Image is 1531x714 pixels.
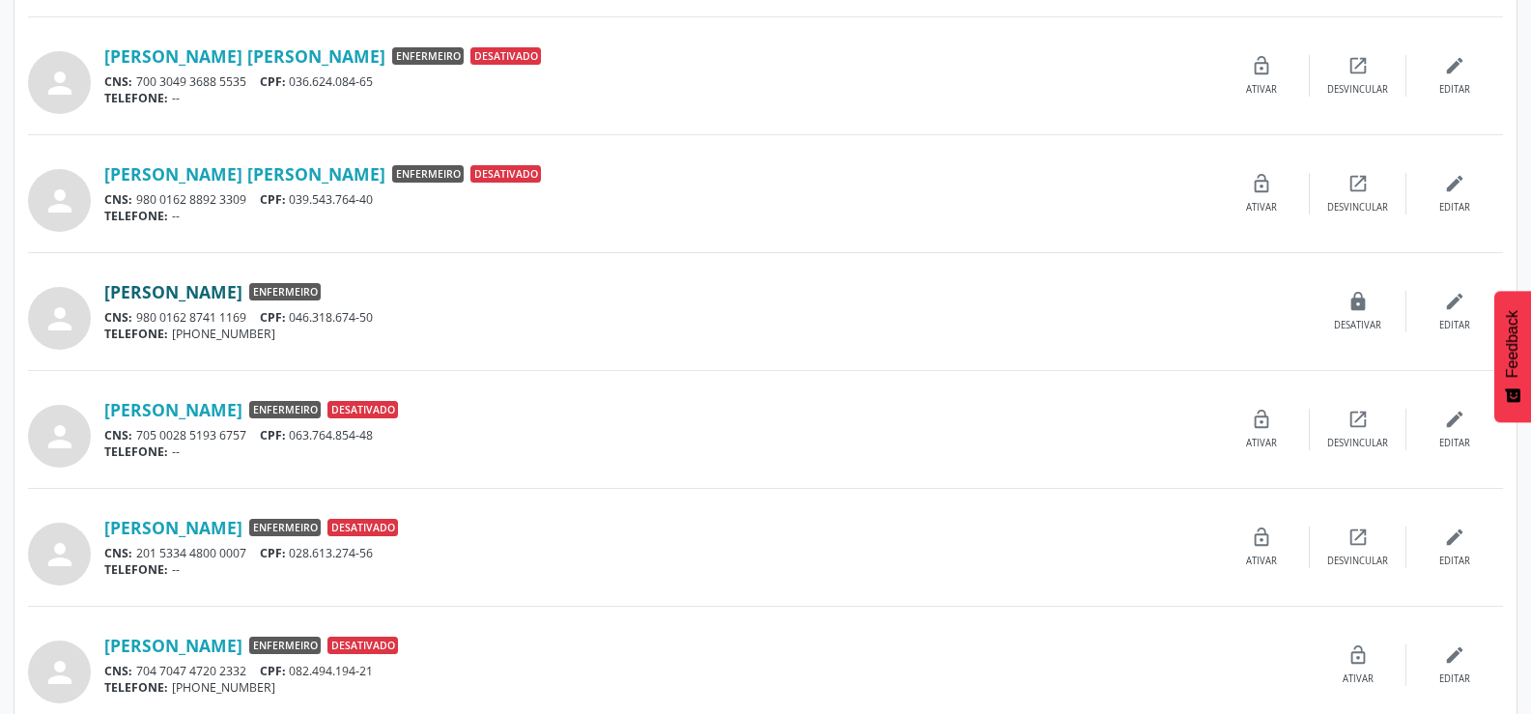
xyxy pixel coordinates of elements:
[392,47,464,65] span: Enfermeiro
[1444,527,1465,548] i: edit
[1347,55,1369,76] i: open_in_new
[104,399,242,420] a: [PERSON_NAME]
[43,184,77,218] i: person
[1439,672,1470,686] div: Editar
[104,191,132,208] span: CNS:
[1327,437,1388,450] div: Desvincular
[1251,173,1272,194] i: lock_open
[43,301,77,336] i: person
[1439,201,1470,214] div: Editar
[104,635,242,656] a: [PERSON_NAME]
[104,208,1213,224] div: --
[1251,409,1272,430] i: lock_open
[260,427,286,443] span: CPF:
[104,679,1310,696] div: [PHONE_NUMBER]
[327,519,398,536] span: Desativado
[43,66,77,100] i: person
[392,165,464,183] span: Enfermeiro
[104,326,1310,342] div: [PHONE_NUMBER]
[1246,437,1277,450] div: Ativar
[249,401,321,418] span: Enfermeiro
[104,281,242,302] a: [PERSON_NAME]
[1334,319,1381,332] div: Desativar
[104,679,168,696] span: TELEFONE:
[104,517,242,538] a: [PERSON_NAME]
[249,519,321,536] span: Enfermeiro
[1504,310,1521,378] span: Feedback
[260,663,286,679] span: CPF:
[1444,409,1465,430] i: edit
[1444,173,1465,194] i: edit
[1246,555,1277,568] div: Ativar
[1347,527,1369,548] i: open_in_new
[1246,83,1277,97] div: Ativar
[249,637,321,654] span: Enfermeiro
[104,45,385,67] a: [PERSON_NAME] [PERSON_NAME]
[260,191,286,208] span: CPF:
[1444,291,1465,312] i: edit
[327,401,398,418] span: Desativado
[1439,319,1470,332] div: Editar
[1327,201,1388,214] div: Desvincular
[249,283,321,300] span: Enfermeiro
[1327,555,1388,568] div: Desvincular
[1251,527,1272,548] i: lock_open
[1439,437,1470,450] div: Editar
[43,419,77,454] i: person
[1343,672,1374,686] div: Ativar
[1347,409,1369,430] i: open_in_new
[104,73,132,90] span: CNS:
[470,165,541,183] span: Desativado
[104,208,168,224] span: TELEFONE:
[470,47,541,65] span: Desativado
[1246,201,1277,214] div: Ativar
[104,443,1213,460] div: --
[1439,555,1470,568] div: Editar
[104,561,1213,578] div: --
[1444,644,1465,666] i: edit
[260,73,286,90] span: CPF:
[1251,55,1272,76] i: lock_open
[104,73,1213,90] div: 700 3049 3688 5535 036.624.084-65
[104,663,132,679] span: CNS:
[104,545,1213,561] div: 201 5334 4800 0007 028.613.274-56
[104,90,168,106] span: TELEFONE:
[104,326,168,342] span: TELEFONE:
[1347,173,1369,194] i: open_in_new
[104,191,1213,208] div: 980 0162 8892 3309 039.543.764-40
[1327,83,1388,97] div: Desvincular
[1347,291,1369,312] i: lock
[327,637,398,654] span: Desativado
[1444,55,1465,76] i: edit
[104,163,385,185] a: [PERSON_NAME] [PERSON_NAME]
[104,427,1213,443] div: 705 0028 5193 6757 063.764.854-48
[1494,291,1531,422] button: Feedback - Mostrar pesquisa
[43,537,77,572] i: person
[260,309,286,326] span: CPF:
[104,663,1310,679] div: 704 7047 4720 2332 082.494.194-21
[104,309,1310,326] div: 980 0162 8741 1169 046.318.674-50
[260,545,286,561] span: CPF:
[104,443,168,460] span: TELEFONE:
[104,90,1213,106] div: --
[104,309,132,326] span: CNS:
[104,561,168,578] span: TELEFONE:
[104,427,132,443] span: CNS:
[1439,83,1470,97] div: Editar
[1347,644,1369,666] i: lock_open
[104,545,132,561] span: CNS:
